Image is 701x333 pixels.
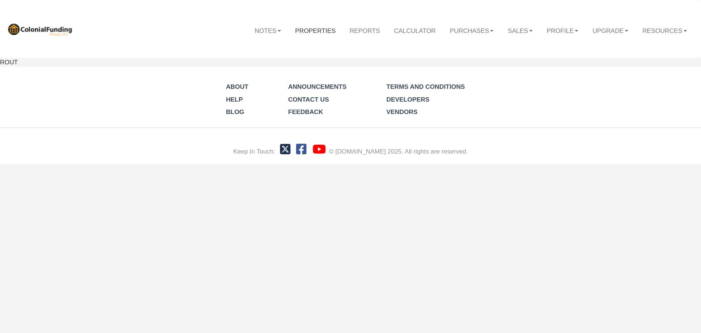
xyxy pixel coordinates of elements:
[226,83,248,90] a: About
[635,20,694,41] a: Resources
[226,108,244,116] a: Blog
[233,147,275,156] div: Keep In Touch:
[288,20,342,41] a: Properties
[329,147,468,156] div: © [DOMAIN_NAME] 2025. All rights are reserved.
[501,20,540,41] a: Sales
[226,96,243,103] a: Help
[288,83,346,90] a: Announcements
[386,83,465,90] a: Terms and Conditions
[540,20,585,41] a: Profile
[443,20,501,41] a: Purchases
[586,20,636,41] a: Upgrade
[288,96,329,103] a: Contact Us
[288,108,323,116] a: Feedback
[386,96,429,103] a: Developers
[342,20,387,41] a: Reports
[7,22,73,36] img: 569736
[248,20,288,41] a: Notes
[386,108,417,116] a: Vendors
[387,20,443,41] a: Calculator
